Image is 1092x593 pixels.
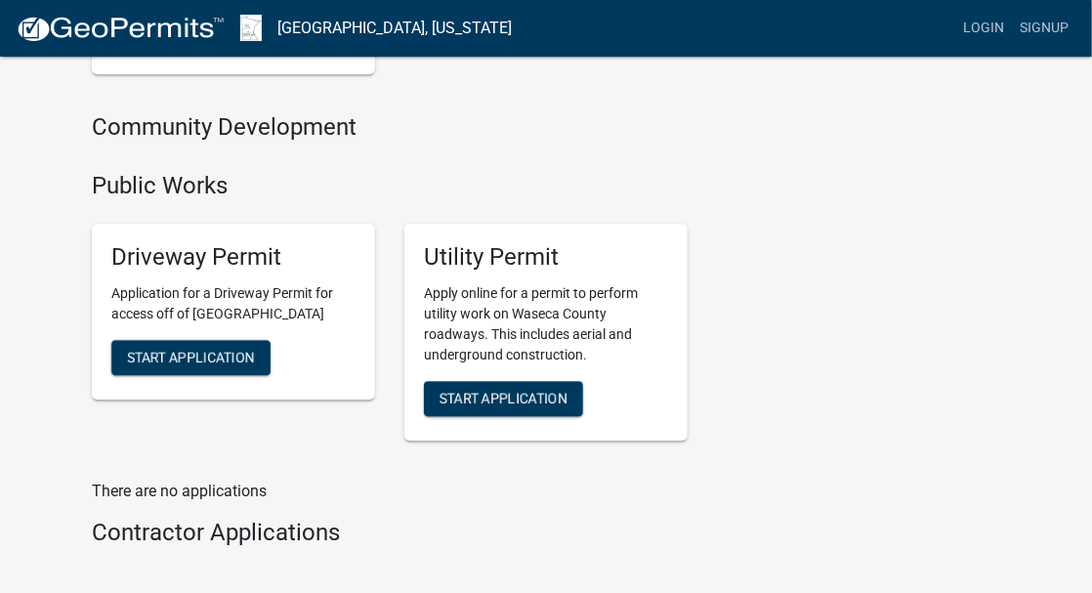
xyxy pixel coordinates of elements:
p: Application for a Driveway Permit for access off of [GEOGRAPHIC_DATA] [111,283,356,324]
button: Start Application [424,381,583,416]
button: Start Application [111,340,271,375]
span: Start Application [127,349,255,364]
h4: Public Works [92,172,688,200]
a: Login [955,10,1012,47]
h5: Utility Permit [424,243,668,272]
img: Waseca County, Minnesota [240,15,262,41]
h5: Driveway Permit [111,243,356,272]
h4: Community Development [92,113,688,142]
span: Start Application [440,390,567,405]
p: Apply online for a permit to perform utility work on Waseca County roadways. This includes aerial... [424,283,668,365]
a: [GEOGRAPHIC_DATA], [US_STATE] [277,12,512,45]
a: Signup [1012,10,1076,47]
h4: Contractor Applications [92,519,688,547]
p: There are no applications [92,480,688,503]
wm-workflow-list-section: Contractor Applications [92,519,688,555]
